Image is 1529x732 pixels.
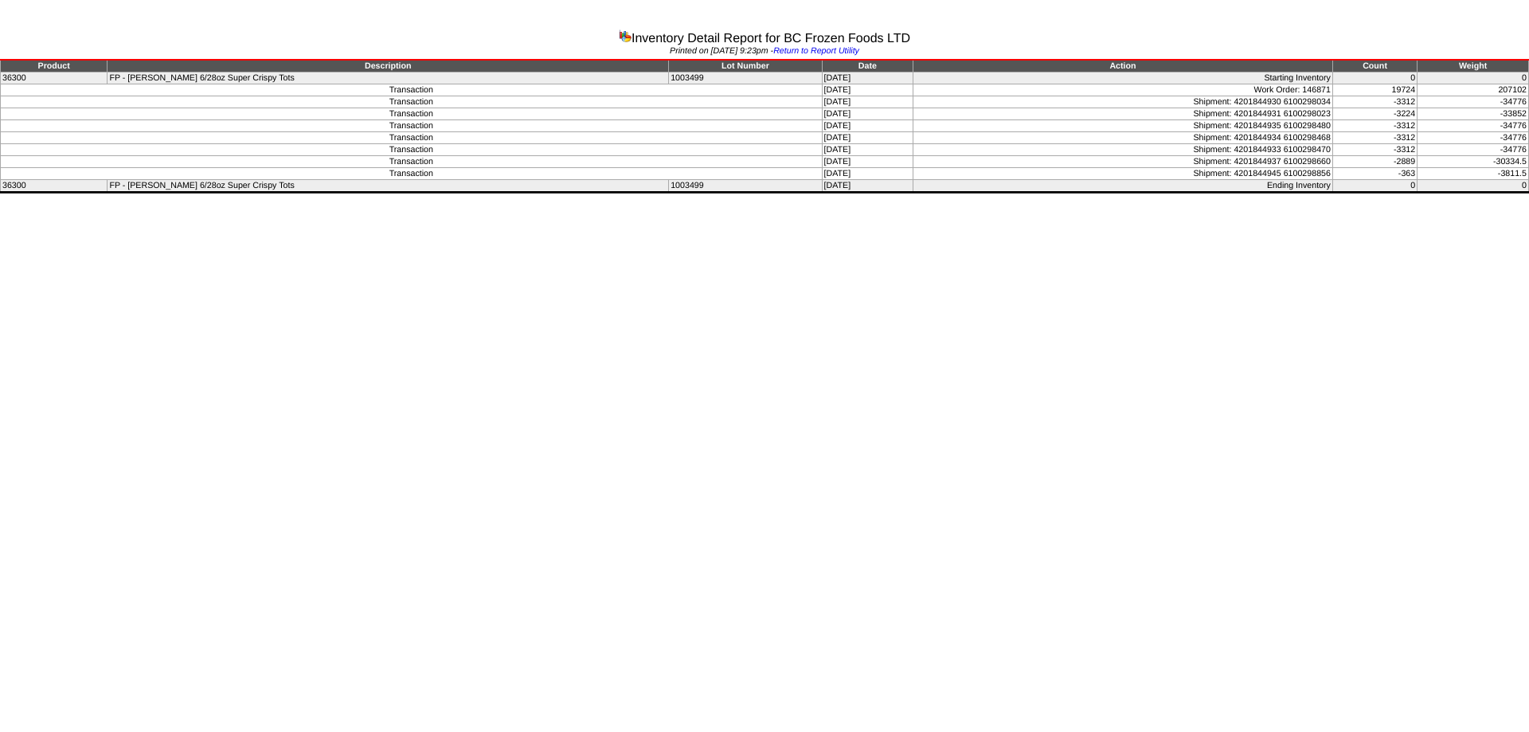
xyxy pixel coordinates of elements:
[108,180,669,193] td: FP - [PERSON_NAME] 6/28oz Super Crispy Tots
[1332,156,1417,168] td: -2889
[1,120,823,132] td: Transaction
[913,132,1333,144] td: Shipment: 4201844934 6100298468
[1,96,823,108] td: Transaction
[669,60,822,72] td: Lot Number
[822,156,913,168] td: [DATE]
[108,60,669,72] td: Description
[1418,96,1529,108] td: -34776
[1418,60,1529,72] td: Weight
[822,72,913,84] td: [DATE]
[822,132,913,144] td: [DATE]
[669,180,822,193] td: 1003499
[822,108,913,120] td: [DATE]
[913,108,1333,120] td: Shipment: 4201844931 6100298023
[822,180,913,193] td: [DATE]
[913,168,1333,180] td: Shipment: 4201844945 6100298856
[1,156,823,168] td: Transaction
[822,84,913,96] td: [DATE]
[669,72,822,84] td: 1003499
[1418,180,1529,193] td: 0
[1418,156,1529,168] td: -30334.5
[913,84,1333,96] td: Work Order: 146871
[913,72,1333,84] td: Starting Inventory
[1332,108,1417,120] td: -3224
[1,132,823,144] td: Transaction
[913,180,1333,193] td: Ending Inventory
[108,72,669,84] td: FP - [PERSON_NAME] 6/28oz Super Crispy Tots
[1332,180,1417,193] td: 0
[1418,72,1529,84] td: 0
[1,144,823,156] td: Transaction
[1,168,823,180] td: Transaction
[1418,144,1529,156] td: -34776
[913,96,1333,108] td: Shipment: 4201844930 6100298034
[1332,72,1417,84] td: 0
[1332,120,1417,132] td: -3312
[1332,144,1417,156] td: -3312
[1332,60,1417,72] td: Count
[1418,84,1529,96] td: 207102
[1332,168,1417,180] td: -363
[822,96,913,108] td: [DATE]
[822,120,913,132] td: [DATE]
[1418,120,1529,132] td: -34776
[1332,96,1417,108] td: -3312
[1,60,108,72] td: Product
[913,60,1333,72] td: Action
[1,108,823,120] td: Transaction
[913,144,1333,156] td: Shipment: 4201844933 6100298470
[822,168,913,180] td: [DATE]
[1,84,823,96] td: Transaction
[619,29,632,42] img: graph.gif
[1332,132,1417,144] td: -3312
[822,60,913,72] td: Date
[1418,108,1529,120] td: -33852
[1332,84,1417,96] td: 19724
[822,144,913,156] td: [DATE]
[1418,132,1529,144] td: -34776
[773,46,859,56] a: Return to Report Utility
[913,156,1333,168] td: Shipment: 4201844937 6100298660
[913,120,1333,132] td: Shipment: 4201844935 6100298480
[1,72,108,84] td: 36300
[1,180,108,193] td: 36300
[1418,168,1529,180] td: -3811.5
